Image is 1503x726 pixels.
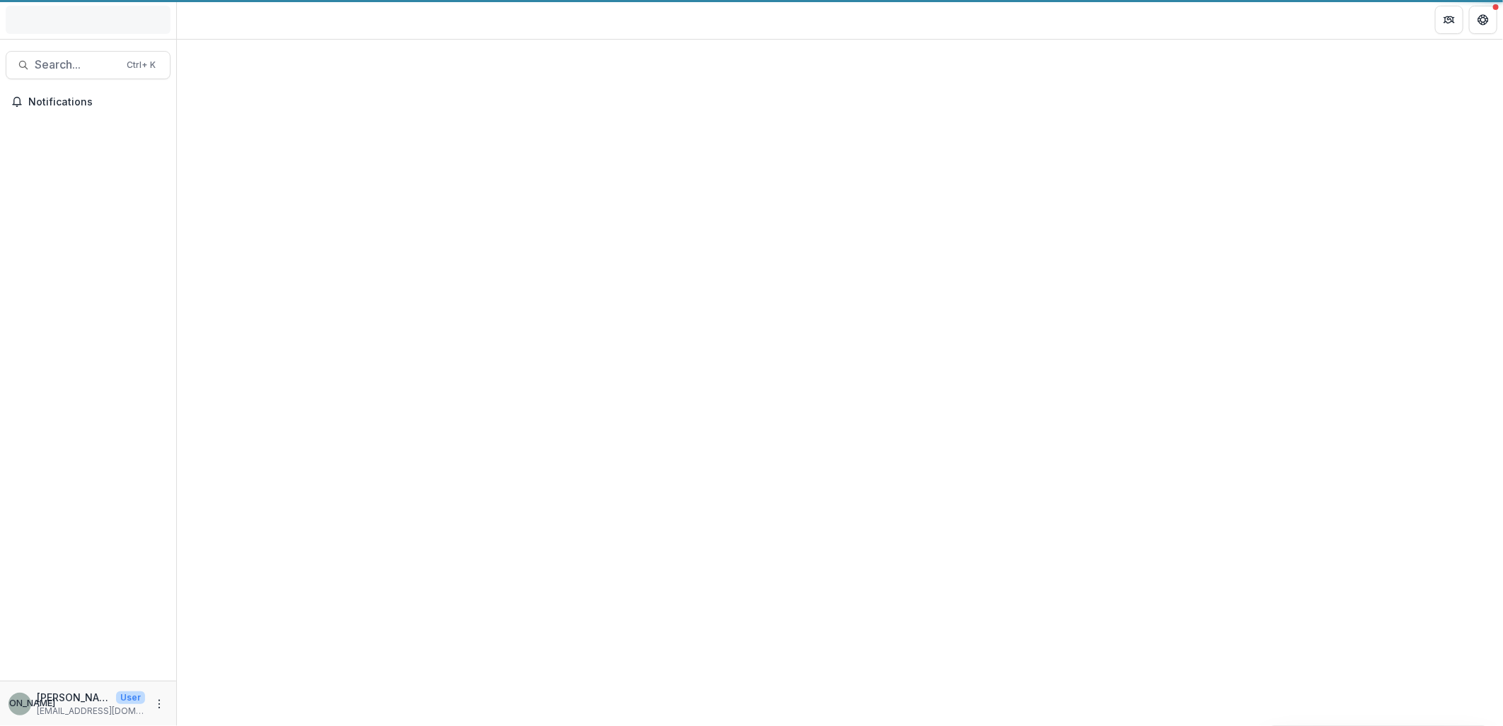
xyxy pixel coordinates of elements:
[1469,6,1497,34] button: Get Help
[1435,6,1463,34] button: Partners
[37,690,110,705] p: [PERSON_NAME]
[116,691,145,704] p: User
[6,91,171,113] button: Notifications
[35,58,118,71] span: Search...
[183,9,243,30] nav: breadcrumb
[37,705,145,718] p: [EMAIL_ADDRESS][DOMAIN_NAME]
[151,696,168,713] button: More
[28,96,165,108] span: Notifications
[124,57,159,73] div: Ctrl + K
[6,51,171,79] button: Search...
